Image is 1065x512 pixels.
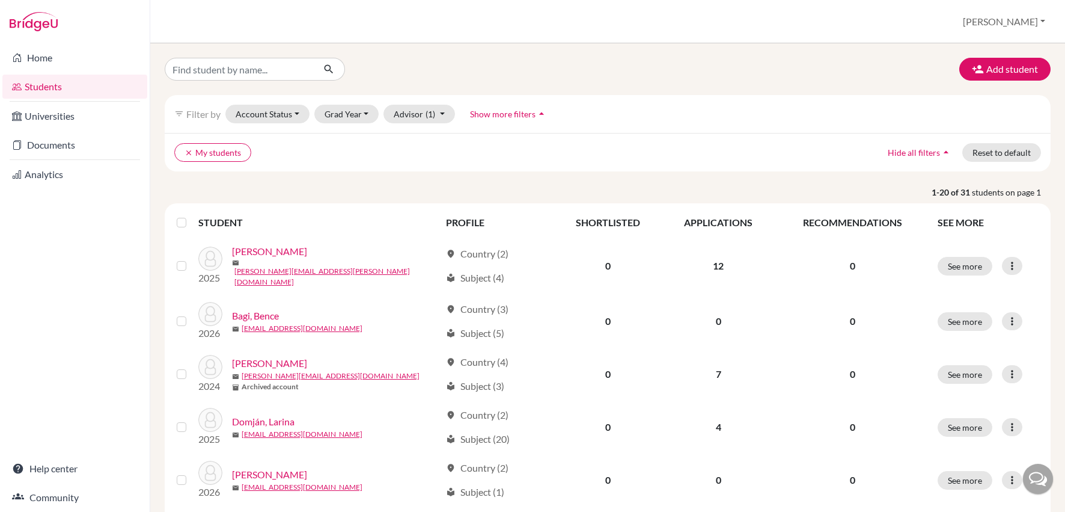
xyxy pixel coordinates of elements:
a: Home [2,46,147,70]
a: [PERSON_NAME][EMAIL_ADDRESS][PERSON_NAME][DOMAIN_NAME] [234,266,441,288]
td: 0 [554,348,662,401]
p: 0 [783,473,923,487]
div: Subject (20) [446,432,510,446]
td: 0 [554,237,662,295]
span: location_on [446,304,456,314]
th: SEE MORE [930,208,1046,237]
span: students on page 1 [972,186,1051,199]
a: [EMAIL_ADDRESS][DOMAIN_NAME] [242,323,362,334]
th: RECOMMENDATIONS [775,208,930,237]
a: Documents [2,133,147,157]
span: (1) [426,109,435,119]
button: [PERSON_NAME] [957,10,1051,33]
div: Subject (5) [446,326,504,341]
img: Demetrovics, Benjamin [198,355,222,379]
button: See more [938,257,992,276]
th: SHORTLISTED [554,208,662,237]
a: [PERSON_NAME] [232,356,307,371]
button: Add student [959,58,1051,81]
p: 2026 [198,326,222,341]
p: 0 [783,314,923,328]
div: Country (2) [446,461,508,475]
button: See more [938,471,992,490]
div: Country (2) [446,408,508,422]
a: Help center [2,457,147,481]
p: 2025 [198,271,222,285]
button: See more [938,365,992,384]
span: location_on [446,410,456,420]
a: [PERSON_NAME] [232,244,307,259]
img: Domján, Larina [198,408,222,432]
td: 0 [662,295,775,348]
b: Archived account [242,381,299,392]
span: local_library [446,273,456,283]
div: Subject (1) [446,485,504,499]
a: [PERSON_NAME][EMAIL_ADDRESS][DOMAIN_NAME] [242,371,420,381]
td: 7 [662,348,775,401]
td: 0 [554,454,662,507]
i: clear [185,149,193,157]
p: 0 [783,367,923,381]
button: Account Status [225,105,310,123]
img: Bridge-U [10,12,58,31]
span: local_library [446,328,456,338]
th: APPLICATIONS [662,208,775,237]
p: 0 [783,259,923,273]
p: 2025 [198,432,222,446]
td: 0 [662,454,775,507]
span: mail [232,373,239,380]
a: [EMAIL_ADDRESS][DOMAIN_NAME] [242,482,362,493]
button: See more [938,312,992,331]
img: Eigler, András [198,461,222,485]
span: local_library [446,381,456,391]
span: Hide all filters [888,147,940,158]
span: location_on [446,463,456,473]
td: 12 [662,237,775,295]
td: 0 [554,401,662,454]
a: [PERSON_NAME] [232,467,307,482]
div: Country (3) [446,302,508,316]
span: Show more filters [470,109,536,119]
a: Students [2,75,147,99]
button: Grad Year [314,105,379,123]
i: filter_list [174,109,184,119]
a: Domján, Larina [232,415,294,429]
span: mail [232,325,239,333]
span: Filter by [186,108,221,120]
span: local_library [446,434,456,444]
td: 0 [554,295,662,348]
td: 4 [662,401,775,454]
span: mail [232,484,239,492]
img: Bagi, Bence [198,302,222,326]
a: Universities [2,104,147,128]
div: Subject (3) [446,379,504,393]
th: PROFILE [439,208,554,237]
span: mail [232,431,239,439]
a: Community [2,486,147,510]
div: Country (2) [446,247,508,261]
p: 2026 [198,485,222,499]
p: 2024 [198,379,222,393]
button: See more [938,418,992,437]
p: 0 [783,420,923,434]
th: STUDENT [198,208,439,237]
button: Reset to default [962,143,1041,162]
a: Analytics [2,162,147,187]
button: clearMy students [174,143,251,162]
i: arrow_drop_up [940,146,952,158]
span: location_on [446,357,456,367]
div: Subject (4) [446,271,504,285]
span: mail [232,259,239,267]
a: Bagi, Bence [232,309,279,323]
i: arrow_drop_up [536,108,548,120]
img: Antosz, Lea [198,247,222,271]
span: location_on [446,249,456,259]
span: local_library [446,487,456,497]
button: Show more filtersarrow_drop_up [460,105,558,123]
span: inventory_2 [232,384,239,391]
input: Find student by name... [165,58,314,81]
strong: 1-20 of 31 [932,186,972,199]
div: Country (4) [446,355,508,369]
a: [EMAIL_ADDRESS][DOMAIN_NAME] [242,429,362,440]
button: Advisor(1) [383,105,455,123]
